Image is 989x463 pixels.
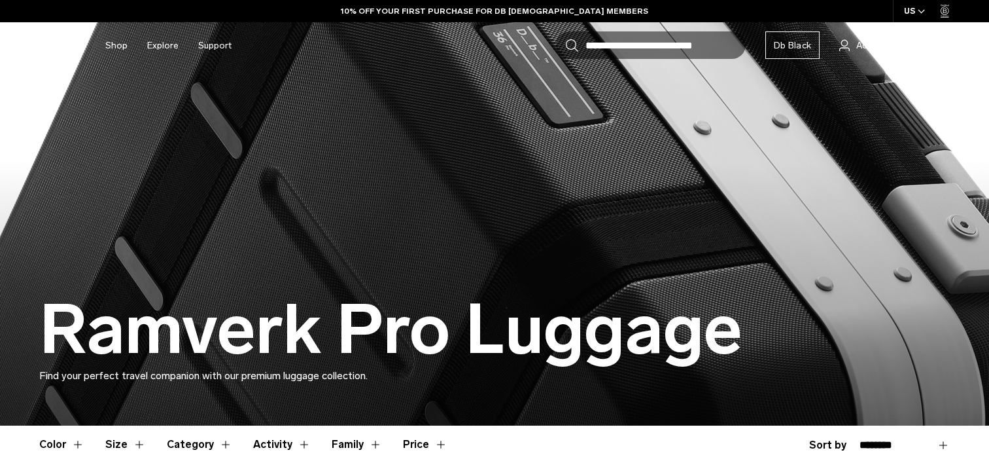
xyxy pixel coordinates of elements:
[39,292,742,368] h1: Ramverk Pro Luggage
[927,39,943,52] span: Bag
[839,37,890,53] a: Account
[198,22,232,69] a: Support
[95,22,241,69] nav: Main Navigation
[765,31,820,59] a: Db Black
[105,22,128,69] a: Shop
[341,5,648,17] a: 10% OFF YOUR FIRST PURCHASE FOR DB [DEMOGRAPHIC_DATA] MEMBERS
[39,369,368,382] span: Find your perfect travel companion with our premium luggage collection.
[856,39,890,52] span: Account
[147,22,179,69] a: Explore
[910,37,943,53] button: Bag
